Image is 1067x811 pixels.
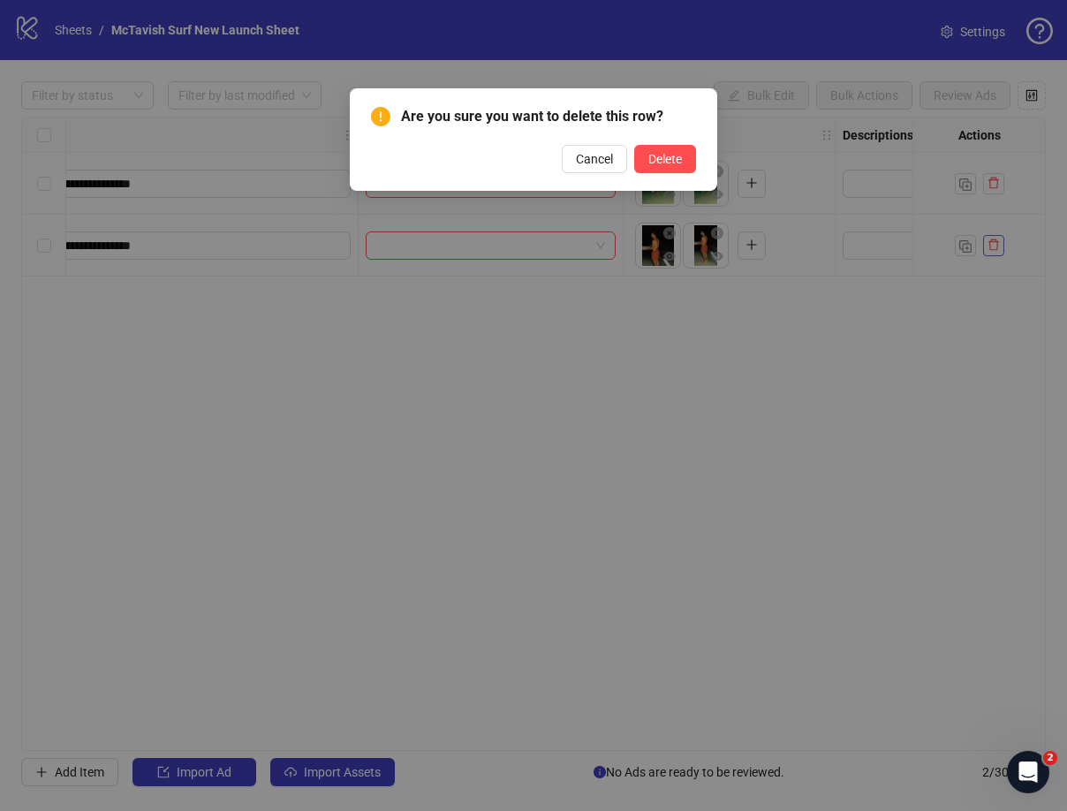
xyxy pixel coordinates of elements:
span: Delete [648,152,682,166]
button: Delete [634,145,696,173]
iframe: Intercom live chat [1007,751,1049,793]
span: Cancel [576,152,613,166]
span: Are you sure you want to delete this row? [401,106,696,127]
span: exclamation-circle [371,107,390,126]
button: Cancel [562,145,627,173]
span: 2 [1043,751,1057,765]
